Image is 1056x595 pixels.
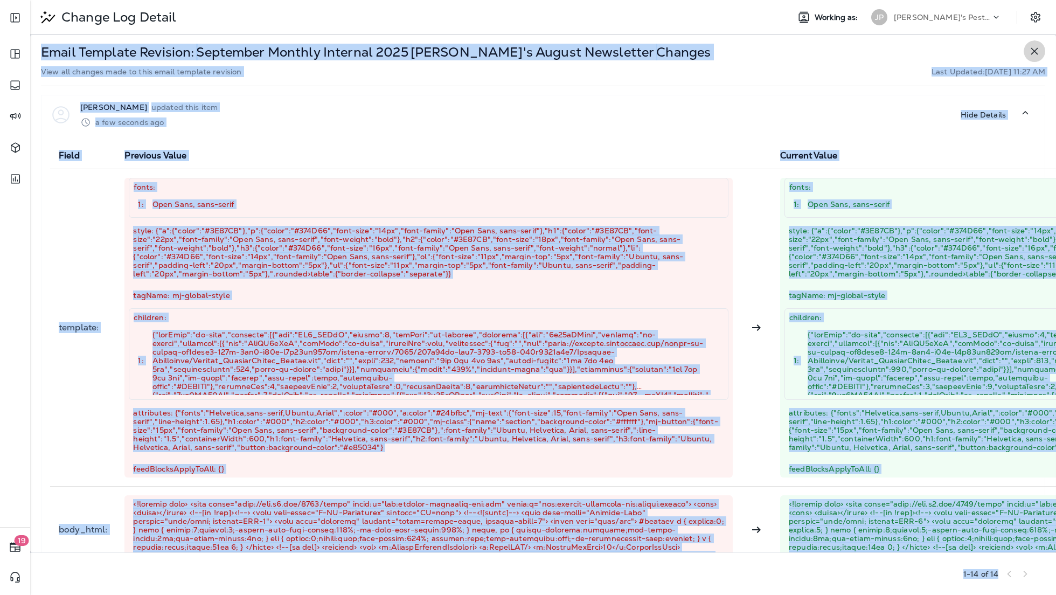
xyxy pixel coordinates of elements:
div: JP [871,9,887,25]
p: 1: [794,356,799,365]
p: body_html : [59,524,107,535]
p: attributes: {"fonts":"Helvetica,sans-serif,Ubuntu,Arial",":color":"#000","a:color":"#24bfbc","mj-... [133,409,720,452]
p: [PERSON_NAME] [80,102,147,113]
p: children: [134,313,428,322]
p: Field [59,151,107,160]
p: <!loremip dolo> <sita conse="adip://eli.s6.doe/8763/tempo" incid:u="lab:etdolor-magnaaliq-eni:adm... [133,500,724,560]
p: 1: [138,356,143,365]
p: Open Sans, sans-serif [152,200,711,209]
p: Email Template Revision: [41,46,194,59]
p: 1: [794,200,799,209]
div: 1 - 14 of 14 [963,570,998,578]
p: View all changes made to this email template revision [41,66,241,77]
p: {"lorEmip":"do-sita","consecte":[{"adi":"EL6_SEDdO","eiusmo":8,"temPori":"ut-laboree","dolorema":... [152,330,711,391]
p: Hide Details [961,110,1006,119]
p: feedBlocksApplyToAll: {} [133,465,720,473]
p: 1: [138,200,143,209]
p: Previous Value [124,151,733,160]
p: tagName: mj-global-style [133,291,720,300]
p: Last Updated: [DATE] 11:27 AM [932,67,1045,76]
p: fonts: [134,183,428,191]
p: style: {"a":{"color":"#3E87CB"},"p":{"color":"#374D66","font-size":"14px","font-family":"Open San... [133,226,720,278]
p: template : [59,322,107,333]
p: Changes [656,46,711,59]
span: Working as: [815,13,860,22]
p: updated this item [151,103,218,112]
button: Settings [1026,8,1045,27]
p: a few seconds ago [95,118,164,127]
span: 19 [15,535,29,546]
p: September Monthly Internal 2025 [196,46,408,59]
p: [PERSON_NAME]'s August Newsletter [411,46,655,59]
p: Change Log Detail [57,9,176,25]
div: Aug 21, 2025 11:26 AM [95,117,164,128]
p: [PERSON_NAME]'s Pest Control - [GEOGRAPHIC_DATA] [894,13,991,22]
